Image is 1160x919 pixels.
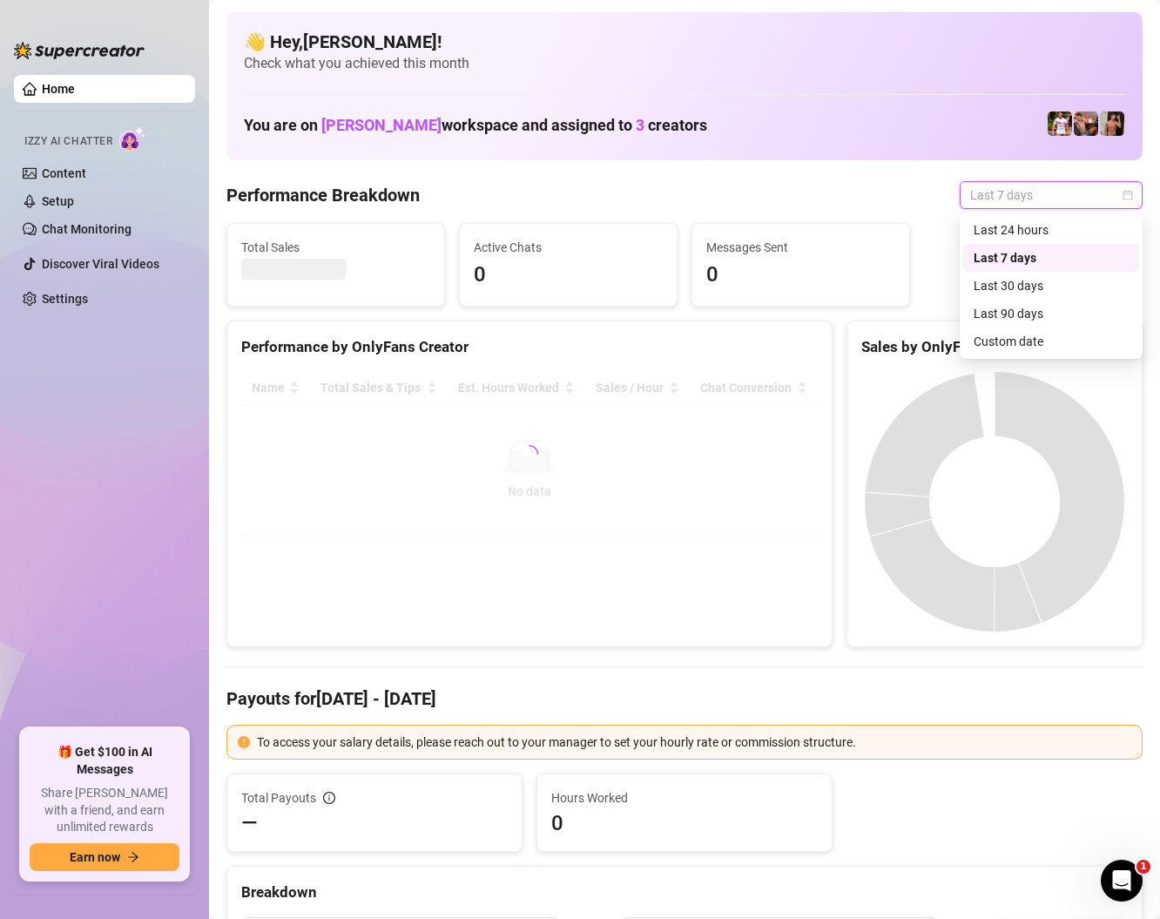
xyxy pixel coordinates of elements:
span: calendar [1123,190,1133,200]
span: arrow-right [127,851,139,863]
img: logo-BBDzfeDw.svg [14,42,145,59]
h4: Payouts for [DATE] - [DATE] [226,686,1143,711]
a: Discover Viral Videos [42,257,159,271]
span: Last 7 days [970,182,1132,208]
img: AI Chatter [119,126,146,152]
span: Check what you achieved this month [244,54,1125,73]
span: 3 [636,116,644,134]
div: Custom date [963,328,1139,355]
span: Total Sales [241,238,430,257]
span: Total Payouts [241,788,316,808]
div: Custom date [974,332,1129,351]
span: exclamation-circle [238,736,250,748]
div: Last 90 days [963,300,1139,328]
span: Izzy AI Chatter [24,133,112,150]
img: Zach [1100,111,1124,136]
h4: 👋 Hey, [PERSON_NAME] ! [244,30,1125,54]
div: Performance by OnlyFans Creator [241,335,818,359]
iframe: Intercom live chat [1101,860,1143,902]
img: Hector [1048,111,1072,136]
img: Osvaldo [1074,111,1098,136]
a: Setup [42,194,74,208]
span: — [241,809,258,837]
div: To access your salary details, please reach out to your manager to set your hourly rate or commis... [257,733,1131,752]
span: Active Chats [474,238,663,257]
span: Messages Sent [706,238,895,257]
span: info-circle [323,792,335,804]
span: Share [PERSON_NAME] with a friend, and earn unlimited rewards [30,785,179,836]
span: [PERSON_NAME] [321,116,442,134]
a: Settings [42,292,88,306]
span: 0 [474,259,663,292]
div: Last 24 hours [963,216,1139,244]
span: Earn now [70,850,120,864]
span: 0 [706,259,895,292]
a: Chat Monitoring [42,222,132,236]
div: Breakdown [241,881,1128,904]
div: Last 30 days [974,276,1129,295]
button: Earn nowarrow-right [30,843,179,871]
h1: You are on workspace and assigned to creators [244,116,707,135]
span: loading [519,443,540,464]
span: 1 [1136,860,1150,874]
div: Last 7 days [963,244,1139,272]
a: Home [42,82,75,96]
div: Last 30 days [963,272,1139,300]
h4: Performance Breakdown [226,183,420,207]
div: Last 24 hours [974,220,1129,240]
div: Last 7 days [974,248,1129,267]
span: 🎁 Get $100 in AI Messages [30,744,179,778]
a: Content [42,166,86,180]
span: Hours Worked [551,788,818,808]
div: Sales by OnlyFans Creator [861,335,1128,359]
span: 0 [551,809,818,837]
div: Last 90 days [974,304,1129,323]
